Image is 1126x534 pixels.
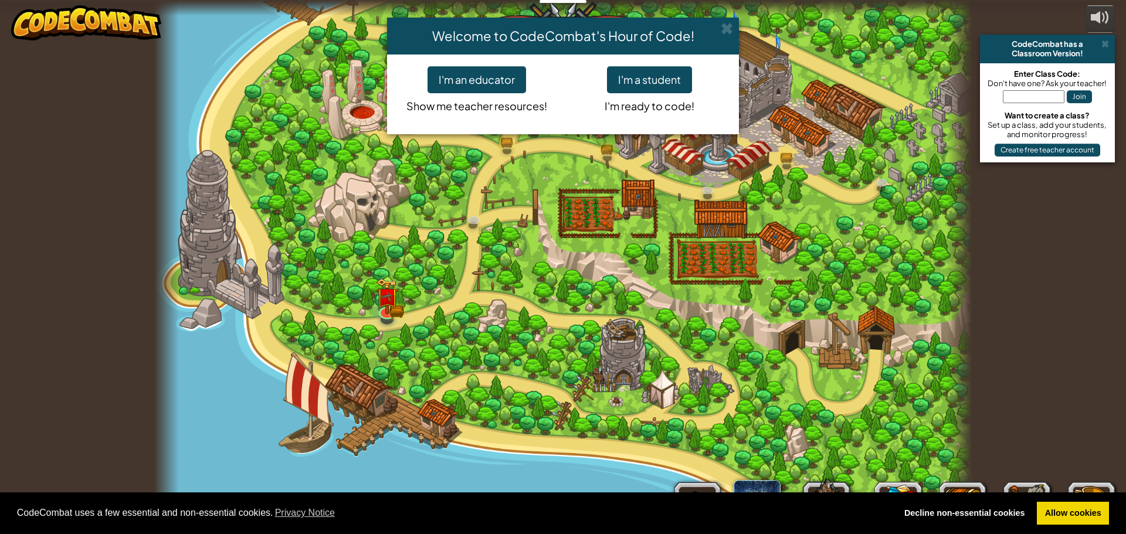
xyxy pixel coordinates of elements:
[273,504,337,522] a: learn more about cookies
[896,502,1033,525] a: deny cookies
[572,93,727,114] p: I'm ready to code!
[17,504,887,522] span: CodeCombat uses a few essential and non-essential cookies.
[607,66,692,93] button: I'm a student
[1037,502,1109,525] a: allow cookies
[396,26,730,45] h4: Welcome to CodeCombat's Hour of Code!
[399,93,554,114] p: Show me teacher resources!
[428,66,526,93] button: I'm an educator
